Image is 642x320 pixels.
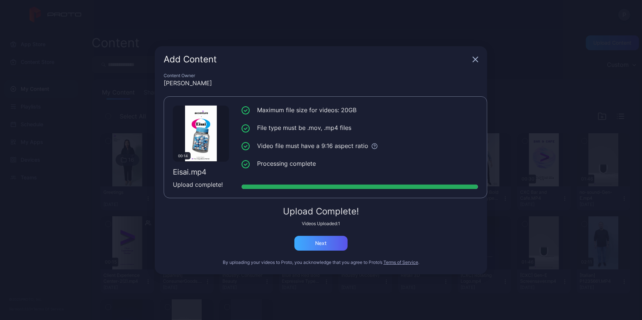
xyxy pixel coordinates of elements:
[164,221,478,227] div: Videos Uploaded: 1
[242,141,478,151] li: Video file must have a 9:16 aspect ratio
[164,79,478,87] div: [PERSON_NAME]
[175,152,191,159] div: 00:14
[173,180,229,189] div: Upload complete!
[164,207,478,216] div: Upload Complete!
[242,123,478,133] li: File type must be .mov, .mp4 files
[315,240,327,246] div: Next
[294,236,348,251] button: Next
[383,259,418,265] button: Terms of Service
[164,73,478,79] div: Content Owner
[242,159,478,168] li: Processing complete
[173,168,229,176] div: Eisai.mp4
[164,55,469,64] div: Add Content
[242,106,478,115] li: Maximum file size for videos: 20GB
[164,259,478,265] div: By uploading your videos to Proto, you acknowledge that you agree to Proto’s .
